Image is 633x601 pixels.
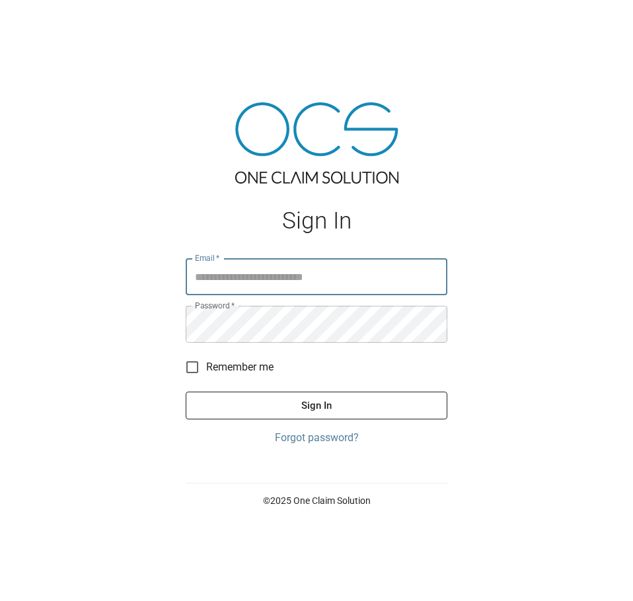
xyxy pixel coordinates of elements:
[186,392,447,419] button: Sign In
[206,359,274,375] span: Remember me
[186,207,447,234] h1: Sign In
[195,252,220,264] label: Email
[186,494,447,507] p: © 2025 One Claim Solution
[186,430,447,446] a: Forgot password?
[235,102,398,184] img: ocs-logo-tra.png
[16,8,69,34] img: ocs-logo-white-transparent.png
[195,300,235,311] label: Password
